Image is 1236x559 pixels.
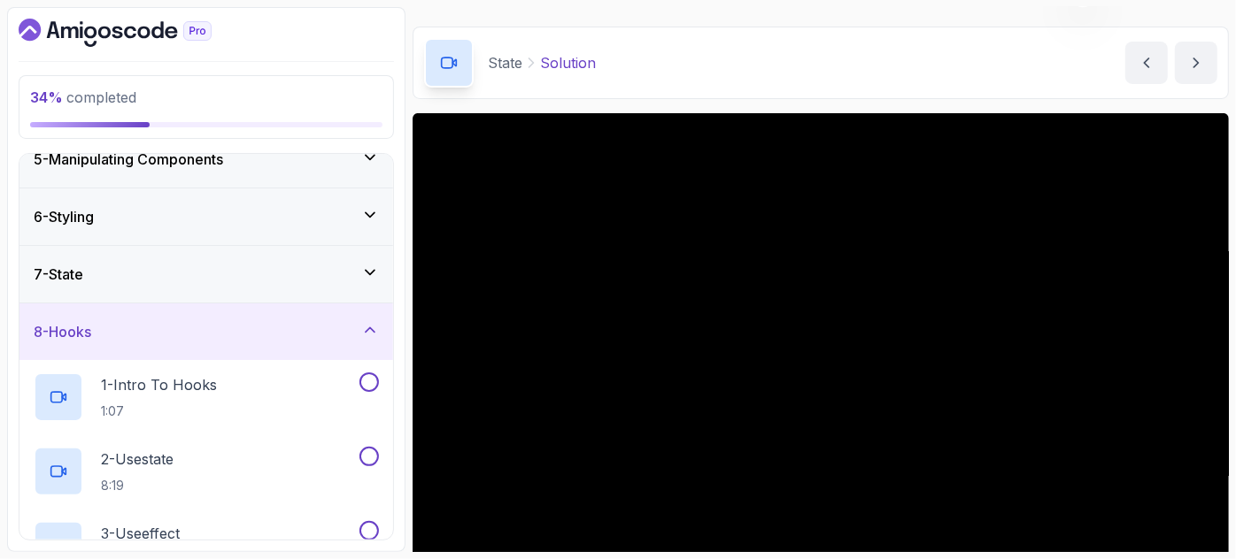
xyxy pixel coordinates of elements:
p: 8:19 [101,477,174,494]
a: Dashboard [19,19,252,47]
h3: 5 - Manipulating Components [34,149,223,170]
button: previous content [1125,42,1168,84]
span: completed [30,88,136,106]
button: 2-Usestate8:19 [34,447,379,496]
p: 1 - Intro To Hooks [101,374,217,395]
p: Solution [540,52,596,73]
button: 5-Manipulating Components [19,131,393,188]
p: 3 - Useeffect [101,523,180,544]
button: 6-Styling [19,188,393,245]
button: next content [1175,42,1217,84]
button: 8-Hooks [19,303,393,360]
p: State [488,52,522,73]
p: 1:07 [101,402,217,420]
button: 1-Intro To Hooks1:07 [34,372,379,422]
h3: 6 - Styling [34,206,94,227]
span: 34 % [30,88,63,106]
p: 2 - Usestate [101,448,174,470]
button: 7-State [19,246,393,302]
h3: 7 - State [34,264,83,285]
h3: 8 - Hooks [34,321,91,342]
